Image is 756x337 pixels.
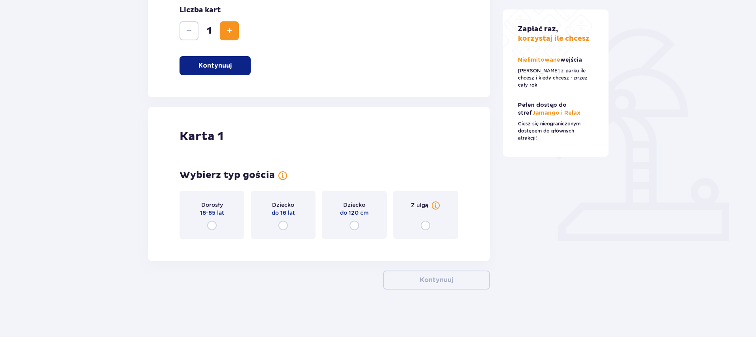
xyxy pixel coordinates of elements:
button: Kontynuuj [383,271,490,290]
p: Jamango i Relax [518,101,594,117]
span: wejścia [560,57,582,63]
p: Dziecko [272,201,294,209]
span: 1 [200,25,218,37]
p: [PERSON_NAME] z parku ile chcesz i kiedy chcesz - przez cały rok [518,67,594,89]
p: 16-65 lat [200,209,224,217]
span: Pełen dostęp do stref [518,102,567,116]
p: do 120 cm [340,209,369,217]
span: Zapłać raz, [518,25,558,34]
button: Increase [220,21,239,40]
p: Kontynuuj [198,61,232,70]
p: Dorosły [201,201,223,209]
button: Kontynuuj [180,56,251,75]
p: Ciesz się nieograniczonym dostępem do głównych atrakcji! [518,120,594,142]
p: Kontynuuj [420,276,453,284]
p: Liczba kart [180,6,221,15]
p: korzystaj ile chcesz [518,25,590,44]
button: Decrease [180,21,198,40]
p: Nielimitowane [518,56,584,64]
p: Wybierz typ gościa [180,169,275,181]
p: Z ulgą [411,201,428,209]
p: Karta 1 [180,129,223,144]
p: do 16 lat [272,209,295,217]
p: Dziecko [343,201,365,209]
